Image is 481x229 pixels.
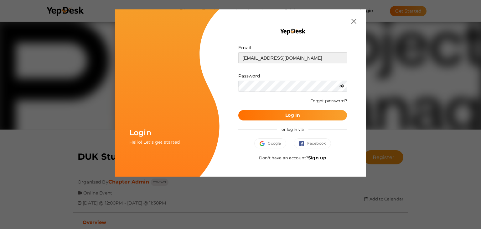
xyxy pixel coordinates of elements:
[277,122,308,136] span: or log in via
[351,19,356,24] img: close.svg
[280,28,306,35] img: YEP_black_cropped.png
[259,155,326,160] span: Don't have an account?
[238,110,347,120] button: Log In
[238,73,260,79] label: Password
[285,112,300,118] b: Log In
[308,155,326,161] a: Sign up
[294,138,331,148] button: Facebook
[260,140,281,146] span: Google
[129,139,180,145] span: Hello! Let's get started
[254,138,286,148] button: Google
[299,141,307,146] img: facebook.svg
[299,140,326,146] span: Facebook
[260,141,268,146] img: google.svg
[238,45,251,51] label: Email
[238,52,347,63] input: ex: some@example.com
[129,128,151,137] span: Login
[310,98,347,103] a: Forgot password?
